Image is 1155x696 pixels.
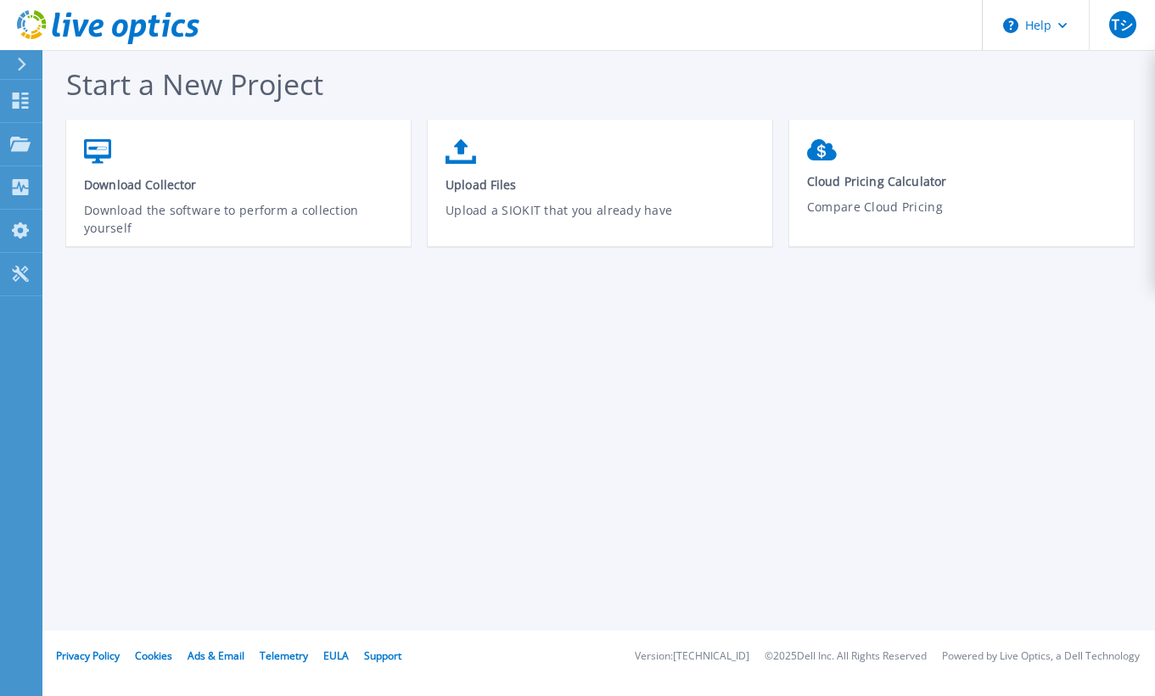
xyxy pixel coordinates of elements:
[66,131,411,252] a: Download CollectorDownload the software to perform a collection yourself
[84,201,394,240] p: Download the software to perform a collection yourself
[84,177,394,193] span: Download Collector
[428,131,772,252] a: Upload FilesUpload a SIOKIT that you already have
[942,651,1140,662] li: Powered by Live Optics, a Dell Technology
[807,173,1117,189] span: Cloud Pricing Calculator
[56,648,120,663] a: Privacy Policy
[807,198,1117,237] p: Compare Cloud Pricing
[323,648,349,663] a: EULA
[446,201,755,240] p: Upload a SIOKIT that you already have
[188,648,244,663] a: Ads & Email
[446,177,755,193] span: Upload Files
[635,651,749,662] li: Version: [TECHNICAL_ID]
[66,65,323,104] span: Start a New Project
[765,651,927,662] li: © 2025 Dell Inc. All Rights Reserved
[260,648,308,663] a: Telemetry
[364,648,401,663] a: Support
[135,648,172,663] a: Cookies
[789,131,1134,250] a: Cloud Pricing CalculatorCompare Cloud Pricing
[1112,18,1133,31] span: Tシ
